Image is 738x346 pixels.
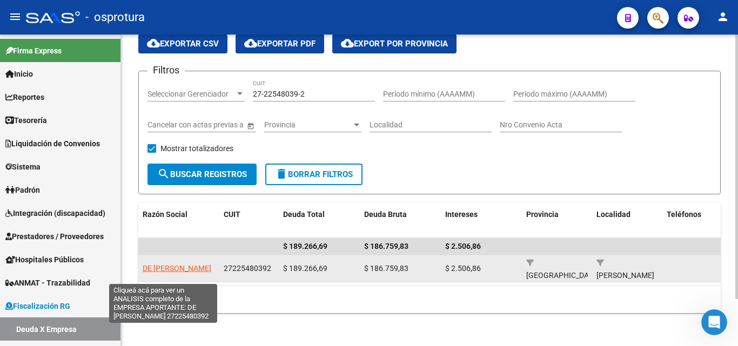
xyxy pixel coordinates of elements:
mat-icon: cloud_download [147,37,160,50]
span: [GEOGRAPHIC_DATA] [526,271,599,280]
span: Intereses [445,210,478,219]
span: [PERSON_NAME] [596,271,654,280]
span: $ 189.266,69 [283,242,327,250]
span: - osprotura [85,5,145,29]
span: Teléfonos [667,210,701,219]
mat-icon: delete [275,167,288,180]
h3: Filtros [147,63,185,78]
span: Fiscalización RG [5,300,70,312]
mat-icon: cloud_download [244,37,257,50]
span: $ 186.759,83 [364,264,408,273]
span: ANMAT - Trazabilidad [5,277,90,289]
mat-icon: cloud_download [341,37,354,50]
span: Integración (discapacidad) [5,207,105,219]
iframe: Intercom live chat [701,309,727,335]
span: $ 2.506,86 [445,264,481,273]
span: Deuda Total [283,210,325,219]
span: CUIT [224,210,240,219]
datatable-header-cell: Razón Social [138,203,219,239]
datatable-header-cell: Provincia [522,203,592,239]
span: Borrar Filtros [275,169,353,179]
span: Exportar PDF [244,39,316,49]
span: Mostrar totalizadores [160,142,233,155]
span: $ 2.506,86 [445,242,481,250]
datatable-header-cell: Localidad [592,203,662,239]
span: Sistema [5,161,41,173]
button: Open calendar [245,120,256,131]
span: Prestadores / Proveedores [5,230,104,242]
mat-icon: search [157,167,170,180]
span: Buscar Registros [157,169,247,179]
span: DE [PERSON_NAME] [143,264,211,273]
span: $ 186.759,83 [364,242,408,250]
button: Borrar Filtros [265,164,363,185]
span: 27225480392 [224,264,271,273]
span: Liquidación de Convenios [5,138,100,150]
span: $ 189.266,69 [283,264,327,273]
span: Provincia [526,210,559,219]
datatable-header-cell: CUIT [219,203,279,239]
button: Buscar Registros [147,164,257,185]
button: Exportar PDF [236,34,324,53]
datatable-header-cell: Deuda Bruta [360,203,441,239]
button: Exportar CSV [138,34,227,53]
span: Exportar CSV [147,39,219,49]
span: Reportes [5,91,44,103]
span: Provincia [264,120,352,130]
mat-icon: menu [9,10,22,23]
span: Hospitales Públicos [5,254,84,266]
span: Export por Provincia [341,39,448,49]
datatable-header-cell: Intereses [441,203,522,239]
span: Localidad [596,210,630,219]
button: Export por Provincia [332,34,457,53]
div: 1 total [138,286,721,313]
span: Razón Social [143,210,187,219]
span: Firma Express [5,45,62,57]
span: Inicio [5,68,33,80]
span: Seleccionar Gerenciador [147,90,235,99]
datatable-header-cell: Deuda Total [279,203,360,239]
mat-icon: person [716,10,729,23]
span: Tesorería [5,114,47,126]
span: Deuda Bruta [364,210,407,219]
span: Padrón [5,184,40,196]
